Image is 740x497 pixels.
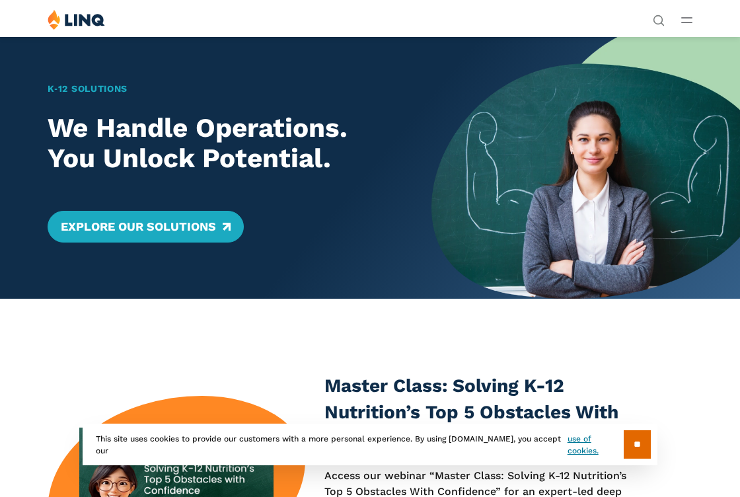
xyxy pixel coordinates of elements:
h1: K‑12 Solutions [48,82,402,96]
a: use of cookies. [568,433,624,457]
nav: Utility Navigation [653,9,665,25]
div: This site uses cookies to provide our customers with a more personal experience. By using [DOMAIN... [83,424,657,465]
h2: We Handle Operations. You Unlock Potential. [48,112,402,174]
img: Home Banner [431,36,740,299]
button: Open Main Menu [681,13,692,27]
a: Explore Our Solutions [48,211,244,243]
img: LINQ | K‑12 Software [48,9,105,30]
button: Open Search Bar [653,13,665,25]
h3: Master Class: Solving K-12 Nutrition’s Top 5 Obstacles With Confidence [324,373,638,451]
